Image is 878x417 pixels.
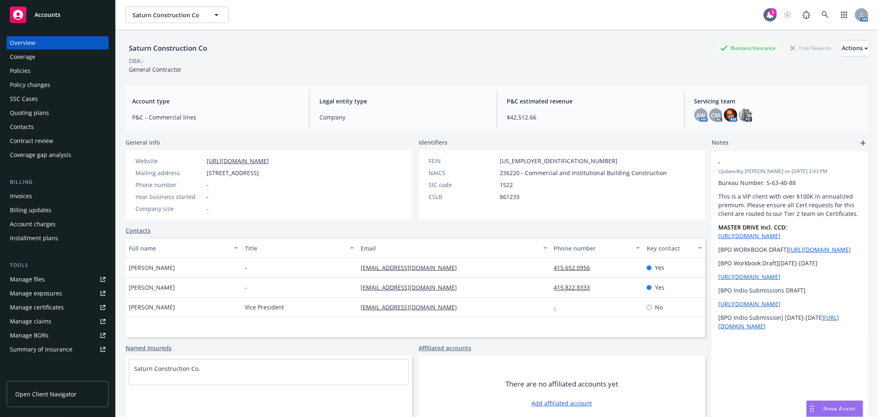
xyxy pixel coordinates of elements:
[10,148,71,162] div: Coverage gap analysis
[718,158,840,166] span: -
[135,192,203,201] div: Year business started
[207,169,259,177] span: [STREET_ADDRESS]
[7,148,109,162] a: Coverage gap analysis
[135,157,203,165] div: Website
[500,192,519,201] span: 861233
[7,3,109,26] a: Accounts
[786,43,835,53] div: Total Rewards
[7,36,109,49] a: Overview
[694,97,862,105] span: Servicing team
[724,108,737,122] img: photo
[10,36,35,49] div: Overview
[7,120,109,134] a: Contacts
[842,40,868,56] button: Actions
[532,399,592,408] a: Add affiliated account
[7,261,109,269] div: Tools
[718,286,862,295] p: [BPO Indio Submissions DRAFT]
[429,192,496,201] div: CSLB
[133,11,204,19] span: Saturn Construction Co
[7,204,109,217] a: Billing updates
[716,43,780,53] div: Business Insurance
[712,151,868,337] div: -Updatedby [PERSON_NAME] on [DATE] 2:43 PMBureau Number: 5-63-40-88This is a VIP client with over...
[126,344,172,352] a: Named insureds
[7,273,109,286] a: Manage files
[10,218,56,231] div: Account charges
[7,190,109,203] a: Invoices
[10,64,30,77] div: Policies
[7,78,109,91] a: Policy changes
[647,244,693,253] div: Key contact
[554,283,597,291] a: 415.822.8333
[357,238,550,258] button: Email
[554,264,597,272] a: 415.652.0956
[7,315,109,328] a: Manage claims
[718,232,780,240] a: [URL][DOMAIN_NAME]
[10,190,32,203] div: Invoices
[10,78,50,91] div: Policy changes
[7,134,109,148] a: Contract review
[643,238,705,258] button: Key contact
[207,204,209,213] span: -
[739,108,752,122] img: photo
[132,97,299,105] span: Account type
[807,401,817,417] div: Drag to move
[129,244,229,253] div: Full name
[319,113,487,122] span: Company
[7,287,109,300] a: Manage exposures
[858,138,868,148] a: add
[718,313,862,330] p: [BPO Indio Submission] [DATE]-[DATE]
[15,390,77,398] span: Open Client Navigator
[10,106,49,119] div: Quoting plans
[711,111,720,119] span: CM
[10,120,34,134] div: Contacts
[135,180,203,189] div: Phone number
[507,97,674,105] span: P&C estimated revenue
[126,138,160,147] span: General info
[7,343,109,356] a: Summary of insurance
[207,192,209,201] span: -
[718,223,787,231] strong: MASTER DRIVE Incl. CCD:
[798,7,815,23] a: Report a Bug
[126,238,242,258] button: Full name
[718,245,862,254] p: [BPO WORKBOOK DRAFT]
[10,343,72,356] div: Summary of insurance
[35,12,61,18] span: Accounts
[718,192,862,218] p: This is a VIP client with over $100K in annualized premium. Please ensure all Cert requests for t...
[429,169,496,177] div: NAICS
[789,246,851,253] a: [URL][DOMAIN_NAME]
[718,168,862,175] span: Updated by [PERSON_NAME] on [DATE] 2:43 PM
[10,273,45,286] div: Manage files
[10,232,58,245] div: Installment plans
[836,7,852,23] a: Switch app
[7,92,109,105] a: SSC Cases
[242,238,358,258] button: Title
[135,204,203,213] div: Company size
[7,106,109,119] a: Quoting plans
[500,180,513,189] span: 1522
[245,263,247,272] span: -
[696,111,706,119] span: AW
[429,180,496,189] div: SIC code
[207,157,269,165] a: [URL][DOMAIN_NAME]
[207,180,209,189] span: -
[10,287,62,300] div: Manage exposures
[419,138,447,147] span: Identifiers
[507,113,674,122] span: $42,512.66
[129,263,175,272] span: [PERSON_NAME]
[361,283,463,291] a: [EMAIL_ADDRESS][DOMAIN_NAME]
[505,379,618,389] span: There are no affiliated accounts yet
[7,64,109,77] a: Policies
[7,178,109,186] div: Billing
[361,303,463,311] a: [EMAIL_ADDRESS][DOMAIN_NAME]
[824,405,856,412] span: Nova Assist
[779,7,796,23] a: Start snowing
[10,134,53,148] div: Contract review
[10,204,51,217] div: Billing updates
[361,264,463,272] a: [EMAIL_ADDRESS][DOMAIN_NAME]
[129,303,175,312] span: [PERSON_NAME]
[129,66,182,73] span: General Contractor
[655,303,663,312] span: No
[718,273,780,281] a: [URL][DOMAIN_NAME]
